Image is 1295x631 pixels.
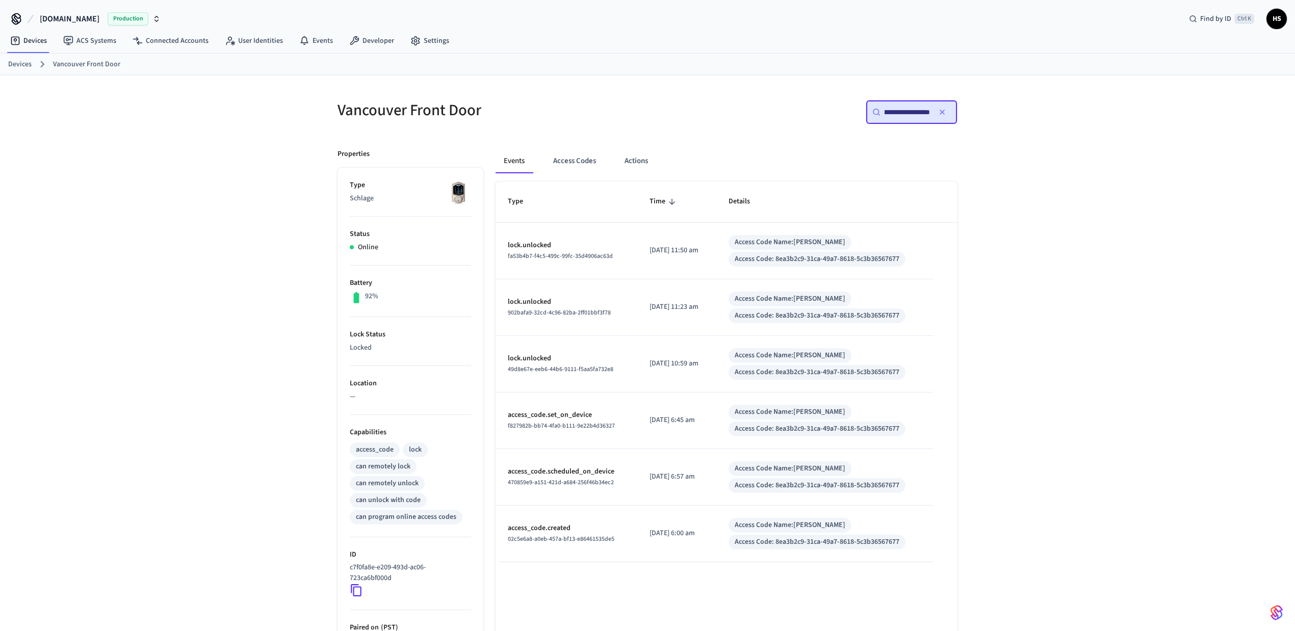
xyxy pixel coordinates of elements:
img: Schlage Sense Smart Deadbolt with Camelot Trim, Front [446,180,471,205]
a: Devices [8,59,32,70]
div: access_code [356,444,394,455]
div: Access Code Name: [PERSON_NAME] [735,350,845,361]
p: [DATE] 6:57 am [650,471,704,482]
p: ID [350,549,471,560]
div: Access Code Name: [PERSON_NAME] [735,463,845,474]
span: Production [108,12,148,25]
div: ant example [496,149,957,173]
div: Access Code: 8ea3b2c9-31ca-49a7-8618-5c3b36567677 [735,310,899,321]
span: fa53b4b7-f4c5-499c-99fc-35d4906ac63d [508,252,613,260]
p: Type [350,180,471,191]
span: 902bafa9-32cd-4c96-82ba-2ff01bbf3f78 [508,308,611,317]
p: Schlage [350,193,471,204]
span: Ctrl K [1234,14,1254,24]
div: Access Code Name: [PERSON_NAME] [735,407,845,417]
span: Type [508,194,536,209]
span: Time [650,194,679,209]
div: Access Code: 8ea3b2c9-31ca-49a7-8618-5c3b36567677 [735,367,899,378]
div: can remotely lock [356,461,410,472]
p: [DATE] 11:23 am [650,302,704,312]
p: c7f0fa8e-e209-493d-ac06-723ca6bf000d [350,562,467,584]
div: can unlock with code [356,495,421,506]
a: ACS Systems [55,32,124,50]
a: Settings [402,32,457,50]
h5: Vancouver Front Door [338,100,641,121]
p: — [350,391,471,402]
p: [DATE] 6:45 am [650,415,704,426]
p: access_code.set_on_device [508,410,625,420]
span: 470859e9-a151-421d-a684-256f46b34ec2 [508,478,614,487]
a: Events [291,32,341,50]
p: access_code.created [508,523,625,534]
div: can remotely unlock [356,478,419,489]
p: access_code.scheduled_on_device [508,466,625,477]
div: Find by IDCtrl K [1181,10,1262,28]
button: Access Codes [545,149,604,173]
div: can program online access codes [356,512,456,522]
p: Capabilities [350,427,471,438]
p: Lock Status [350,329,471,340]
div: Access Code Name: [PERSON_NAME] [735,237,845,248]
a: Connected Accounts [124,32,217,50]
a: Developer [341,32,402,50]
div: Access Code: 8ea3b2c9-31ca-49a7-8618-5c3b36567677 [735,537,899,547]
a: User Identities [217,32,291,50]
p: Online [358,242,378,253]
p: Location [350,378,471,389]
p: [DATE] 6:00 am [650,528,704,539]
p: lock.unlocked [508,353,625,364]
div: Access Code: 8ea3b2c9-31ca-49a7-8618-5c3b36567677 [735,480,899,491]
span: 02c5e6a8-a0eb-457a-bf13-e86461535de5 [508,535,614,543]
button: HS [1266,9,1287,29]
table: sticky table [496,181,957,562]
p: lock.unlocked [508,240,625,251]
div: Access Code: 8ea3b2c9-31ca-49a7-8618-5c3b36567677 [735,424,899,434]
div: lock [409,444,422,455]
span: Details [729,194,763,209]
span: Find by ID [1200,14,1231,24]
span: [DOMAIN_NAME] [40,13,99,25]
button: Actions [616,149,656,173]
a: Devices [2,32,55,50]
p: 92% [365,291,378,302]
p: Status [350,229,471,240]
p: lock.unlocked [508,297,625,307]
span: f827982b-bb74-4fa0-b111-9e22b4d36327 [508,422,615,430]
img: SeamLogoGradient.69752ec5.svg [1271,604,1283,621]
p: [DATE] 11:50 am [650,245,704,256]
a: Vancouver Front Door [53,59,120,70]
p: Properties [338,149,370,160]
button: Events [496,149,533,173]
div: Access Code: 8ea3b2c9-31ca-49a7-8618-5c3b36567677 [735,254,899,265]
span: HS [1267,10,1286,28]
div: Access Code Name: [PERSON_NAME] [735,294,845,304]
span: 49d8e67e-eeb6-44b6-9111-f5aa5fa732e8 [508,365,613,374]
p: Locked [350,343,471,353]
p: [DATE] 10:59 am [650,358,704,369]
div: Access Code Name: [PERSON_NAME] [735,520,845,531]
p: Battery [350,278,471,288]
